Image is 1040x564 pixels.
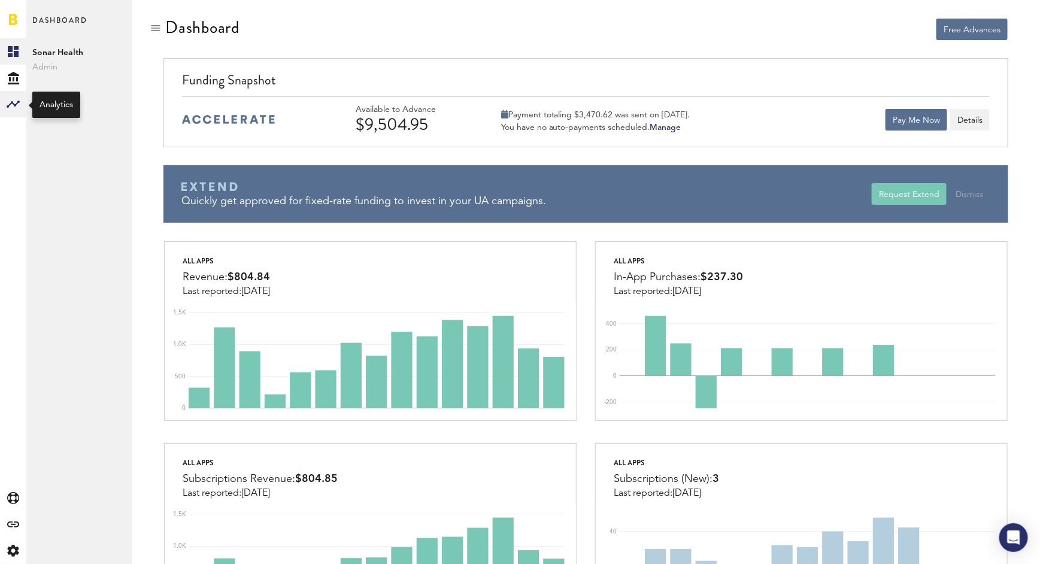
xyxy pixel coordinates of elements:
[173,342,186,348] text: 1.0K
[32,60,126,74] span: Admin
[614,470,719,488] div: Subscriptions (New):
[228,272,270,283] span: $804.84
[183,488,338,499] div: Last reported:
[32,13,87,38] span: Dashboard
[356,115,469,134] div: $9,504.95
[32,46,126,60] span: Sonar Health
[614,488,719,499] div: Last reported:
[183,268,270,286] div: Revenue:
[182,71,990,96] div: Funding Snapshot
[295,474,338,484] span: $804.85
[614,456,719,470] div: All apps
[614,286,743,297] div: Last reported:
[712,474,719,484] span: 3
[241,287,270,296] span: [DATE]
[173,310,186,316] text: 1.5K
[182,115,275,124] img: accelerate-medium-blue-logo.svg
[606,321,617,327] text: 400
[40,99,73,111] div: Analytics
[614,254,743,268] div: All apps
[183,286,270,297] div: Last reported:
[182,405,186,411] text: 0
[950,109,990,131] button: Details
[173,543,186,549] text: 1.0K
[183,470,338,488] div: Subscriptions Revenue:
[501,110,690,120] div: Payment totaling $3,470.62 was sent on [DATE].
[501,122,690,133] div: You have no auto-payments scheduled.
[936,19,1008,40] button: Free Advances
[181,182,238,192] img: Braavo Extend
[701,272,743,283] span: $237.30
[183,254,270,268] div: All apps
[613,373,617,379] text: 0
[672,287,701,296] span: [DATE]
[356,105,469,115] div: Available to Advance
[87,8,131,19] span: Support
[672,489,701,498] span: [DATE]
[948,183,990,205] button: Dismiss
[614,268,743,286] div: In-App Purchases:
[181,194,872,209] div: Quickly get approved for fixed-rate funding to invest in your UA campaigns.
[610,529,617,535] text: 40
[606,347,617,353] text: 200
[173,511,186,517] text: 1.5K
[999,523,1028,552] div: Open Intercom Messenger
[165,18,239,37] div: Dashboard
[886,109,947,131] button: Pay Me Now
[175,374,186,380] text: 500
[183,456,338,470] div: All apps
[604,399,617,405] text: -200
[650,123,681,132] a: Manage
[872,183,947,205] button: Request Extend
[241,489,270,498] span: [DATE]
